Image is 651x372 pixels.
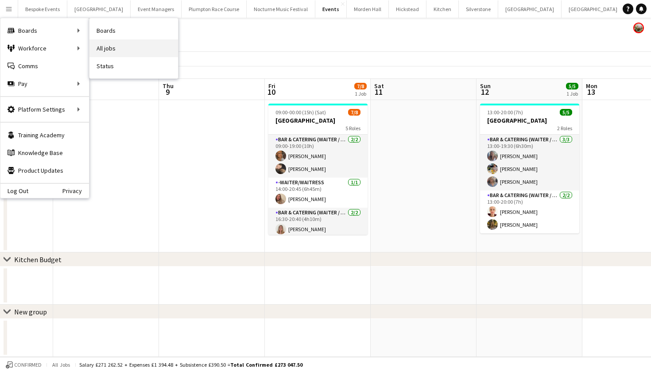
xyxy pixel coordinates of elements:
[566,83,578,89] span: 5/5
[89,22,178,39] a: Boards
[586,82,597,90] span: Mon
[268,135,368,178] app-card-role: Bar & Catering (Waiter / waitress)2/209:00-19:00 (10h)[PERSON_NAME][PERSON_NAME]
[268,208,368,251] app-card-role: Bar & Catering (Waiter / waitress)2/216:30-20:40 (4h10m)[PERSON_NAME]
[345,125,360,132] span: 5 Roles
[268,178,368,208] app-card-role: -Waiter/Waitress1/114:00-20:45 (6h45m)[PERSON_NAME]
[247,0,315,18] button: Nocturne Music Festival
[268,82,275,90] span: Fri
[373,87,384,97] span: 11
[161,87,174,97] span: 9
[0,75,89,93] div: Pay
[275,109,326,116] span: 09:00-00:00 (15h) (Sat)
[566,90,578,97] div: 1 Job
[131,0,182,18] button: Event Managers
[0,101,89,118] div: Platform Settings
[585,87,597,97] span: 13
[79,361,302,368] div: Salary £271 262.52 + Expenses £1 394.48 + Subsistence £390.50 =
[18,0,67,18] button: Bespoke Events
[374,82,384,90] span: Sat
[62,187,89,194] a: Privacy
[480,116,579,124] h3: [GEOGRAPHIC_DATA]
[560,109,572,116] span: 5/5
[479,87,491,97] span: 12
[0,39,89,57] div: Workforce
[557,125,572,132] span: 2 Roles
[268,116,368,124] h3: [GEOGRAPHIC_DATA]
[348,109,360,116] span: 7/8
[480,135,579,190] app-card-role: Bar & Catering (Waiter / waitress)3/313:00-19:30 (6h30m)[PERSON_NAME][PERSON_NAME][PERSON_NAME]
[182,0,247,18] button: Plumpton Race Course
[480,82,491,90] span: Sun
[267,87,275,97] span: 10
[426,0,459,18] button: Kitchen
[487,109,523,116] span: 13:00-20:00 (7h)
[480,104,579,233] app-job-card: 13:00-20:00 (7h)5/5[GEOGRAPHIC_DATA]2 RolesBar & Catering (Waiter / waitress)3/313:00-19:30 (6h30...
[14,362,42,368] span: Confirmed
[268,104,368,235] app-job-card: 09:00-00:00 (15h) (Sat)7/8[GEOGRAPHIC_DATA]5 RolesBar & Catering (Waiter / waitress)2/209:00-19:0...
[0,144,89,162] a: Knowledge Base
[14,307,47,316] div: New group
[50,361,72,368] span: All jobs
[355,90,366,97] div: 1 Job
[4,360,43,370] button: Confirmed
[498,0,562,18] button: [GEOGRAPHIC_DATA]
[633,23,644,33] app-user-avatar: Staffing Manager
[67,0,131,18] button: [GEOGRAPHIC_DATA]
[459,0,498,18] button: Silverstone
[163,82,174,90] span: Thu
[389,0,426,18] button: Hickstead
[0,187,28,194] a: Log Out
[562,0,625,18] button: [GEOGRAPHIC_DATA]
[0,57,89,75] a: Comms
[89,39,178,57] a: All jobs
[0,22,89,39] div: Boards
[480,190,579,233] app-card-role: Bar & Catering (Waiter / waitress)2/213:00-20:00 (7h)[PERSON_NAME][PERSON_NAME]
[354,83,367,89] span: 7/8
[347,0,389,18] button: Morden Hall
[0,162,89,179] a: Product Updates
[315,0,347,18] button: Events
[230,361,302,368] span: Total Confirmed £273 047.50
[14,255,62,264] div: Kitchen Budget
[0,126,89,144] a: Training Academy
[89,57,178,75] a: Status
